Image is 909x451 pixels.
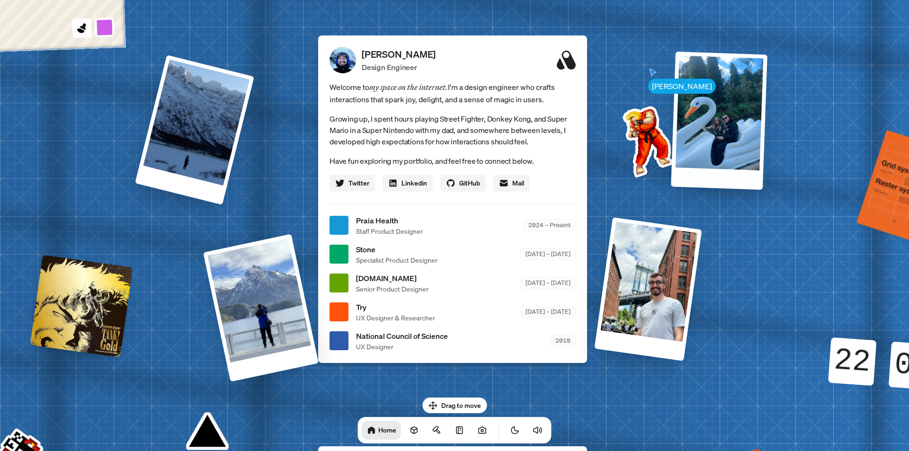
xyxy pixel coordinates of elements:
[356,330,448,342] span: National Council of Science
[362,421,401,440] a: Home
[369,82,448,92] em: my space on the internet.
[356,301,435,313] span: Try
[330,175,375,192] a: Twitter
[401,178,427,188] span: Linkedin
[356,313,435,323] span: UX Designer & Researcher
[356,244,437,255] span: Stone
[362,47,436,62] p: [PERSON_NAME]
[506,421,525,440] button: Toggle Theme
[493,175,530,192] a: Mail
[528,421,547,440] button: Toggle Audio
[523,219,576,231] div: 2024 – Present
[356,284,428,294] span: Senior Product Designer
[356,215,423,226] span: Praia Health
[348,178,369,188] span: Twitter
[512,178,524,188] span: Mail
[356,226,423,236] span: Staff Product Designer
[598,92,694,187] img: Profile example
[362,62,436,73] p: Design Engineer
[459,178,480,188] span: GitHub
[378,425,396,434] h1: Home
[440,175,486,192] a: GitHub
[520,248,576,260] div: [DATE] – [DATE]
[330,81,576,106] span: Welcome to I'm a design engineer who crafts interactions that spark joy, delight, and a sense of ...
[330,155,576,167] p: Have fun exploring my portfolio, and feel free to connect below.
[356,342,448,352] span: UX Designer
[356,255,437,265] span: Specialist Product Designer
[550,335,576,346] div: 2018
[356,273,428,284] span: [DOMAIN_NAME]
[520,277,576,289] div: [DATE] – [DATE]
[330,113,576,147] p: Growing up, I spent hours playing Street Fighter, Donkey Kong, and Super Mario in a Super Nintend...
[520,306,576,318] div: [DATE] – [DATE]
[383,175,433,192] a: Linkedin
[330,47,356,73] img: Profile Picture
